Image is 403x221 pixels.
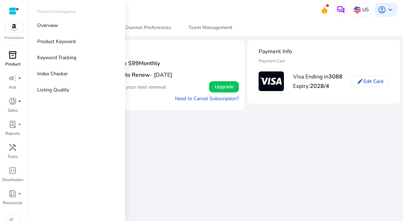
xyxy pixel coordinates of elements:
span: Channel Preferences [124,25,171,30]
p: Keyword Tracking [37,54,76,61]
mat-card-title: Payment Info [259,46,292,58]
b: 3088 [329,73,343,81]
span: fiber_manual_record [18,123,21,126]
span: Monthly [139,60,160,67]
button: Edit Card [351,76,389,87]
span: keyboard_arrow_down [386,6,395,14]
p: Product Intelligence [37,8,76,15]
span: book_4 [8,189,17,198]
span: lab_profile [8,120,17,129]
p: Ads [9,84,17,90]
span: fiber_manual_record [18,100,21,103]
h4: - [DATE] [118,72,172,78]
span: fiber_manual_record [18,192,21,195]
span: campaign [8,74,17,82]
mat-icon: edit [357,78,363,84]
h4: Account Details [37,48,239,55]
h4: Expiry: [293,83,343,90]
p: Product [5,61,20,67]
img: us.svg [354,6,361,13]
span: donut_small [8,97,17,105]
span: inventory_2 [8,51,17,59]
p: Index Checker [37,70,68,77]
span: Edit Card [363,78,383,85]
p: Reports [5,130,20,137]
b: Pro [118,60,126,67]
span: fiber_manual_record [18,77,21,80]
span: account_circle [378,6,386,14]
p: Tools [7,153,18,160]
p: Overview [37,22,58,29]
b: Auto Renew [118,71,150,79]
mat-card-subtitle: Payment Card [259,58,292,64]
b: 2028/4 [310,82,329,90]
p: US [362,4,369,16]
p: Developers [2,177,24,183]
span: code_blocks [8,166,17,175]
span: Upgrade [215,83,233,90]
p: Resources [3,200,22,206]
span: handyman [8,143,17,152]
h4: Visa Ending in [293,74,343,80]
p: Sales [8,107,18,113]
p: Marketplace [4,35,24,41]
button: Upgrade [209,81,239,92]
a: Need to Cancel Subscription? [175,95,239,102]
p: Listing Quality [37,86,69,94]
img: amazon.svg [5,22,24,33]
p: Product Keyword [37,38,76,45]
span: Team Management [188,25,232,30]
span: $99 [128,60,139,67]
